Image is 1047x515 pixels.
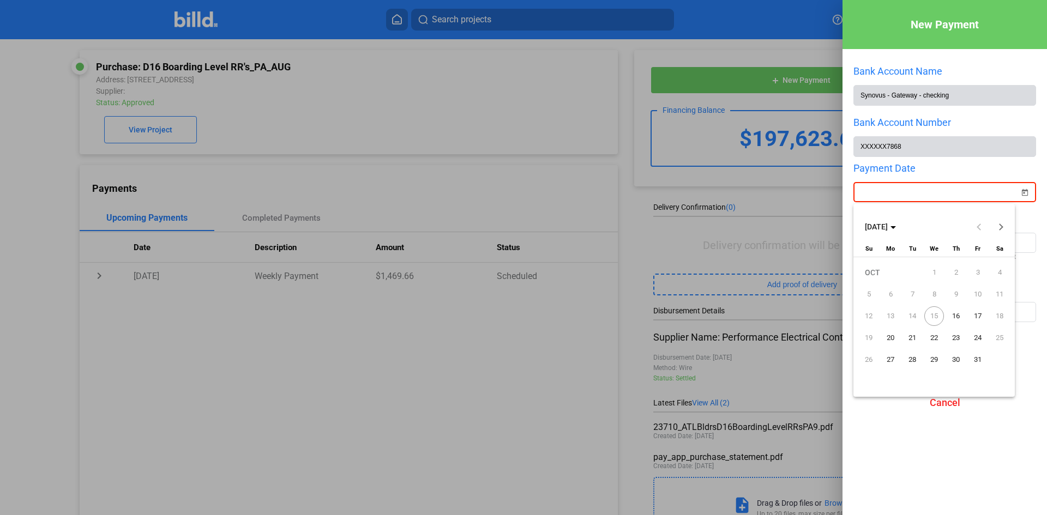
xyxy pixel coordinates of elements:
[901,327,923,349] button: October 21, 2025
[902,350,922,369] span: 28
[968,306,988,326] span: 17
[946,263,966,282] span: 2
[989,327,1010,349] button: October 25, 2025
[858,327,880,349] button: October 19, 2025
[946,328,966,348] span: 23
[881,306,900,326] span: 13
[953,245,960,252] span: Th
[880,327,901,349] button: October 20, 2025
[989,283,1010,305] button: October 11, 2025
[858,349,880,371] button: October 26, 2025
[880,283,901,305] button: October 6, 2025
[924,306,944,326] span: 15
[924,284,944,304] span: 8
[858,262,923,283] td: OCT
[880,305,901,327] button: October 13, 2025
[924,350,944,369] span: 29
[945,262,967,283] button: October 2, 2025
[990,328,1009,348] span: 25
[968,350,988,369] span: 31
[967,262,989,283] button: October 3, 2025
[902,328,922,348] span: 21
[881,350,900,369] span: 27
[880,349,901,371] button: October 27, 2025
[909,245,916,252] span: Tu
[975,245,980,252] span: Fr
[901,349,923,371] button: October 28, 2025
[859,284,878,304] span: 5
[881,328,900,348] span: 20
[946,306,966,326] span: 16
[945,327,967,349] button: October 23, 2025
[967,283,989,305] button: October 10, 2025
[967,305,989,327] button: October 17, 2025
[945,349,967,371] button: October 30, 2025
[923,349,945,371] button: October 29, 2025
[967,349,989,371] button: October 31, 2025
[858,305,880,327] button: October 12, 2025
[923,327,945,349] button: October 22, 2025
[901,283,923,305] button: October 7, 2025
[923,283,945,305] button: October 8, 2025
[859,350,878,369] span: 26
[902,284,922,304] span: 7
[859,306,878,326] span: 12
[996,245,1003,252] span: Sa
[990,284,1009,304] span: 11
[859,328,878,348] span: 19
[989,305,1010,327] button: October 18, 2025
[990,263,1009,282] span: 4
[945,305,967,327] button: October 16, 2025
[923,262,945,283] button: October 1, 2025
[865,245,872,252] span: Su
[865,222,888,231] span: [DATE]
[924,263,944,282] span: 1
[881,284,900,304] span: 6
[945,283,967,305] button: October 9, 2025
[968,263,988,282] span: 3
[886,245,895,252] span: Mo
[967,327,989,349] button: October 24, 2025
[923,305,945,327] button: October 15, 2025
[902,306,922,326] span: 14
[924,328,944,348] span: 22
[968,284,988,304] span: 10
[858,283,880,305] button: October 5, 2025
[990,216,1012,238] button: Next month
[930,245,938,252] span: We
[861,217,900,237] button: Choose month and year
[946,284,966,304] span: 9
[990,306,1009,326] span: 18
[946,350,966,369] span: 30
[968,328,988,348] span: 24
[989,262,1010,283] button: October 4, 2025
[901,305,923,327] button: October 14, 2025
